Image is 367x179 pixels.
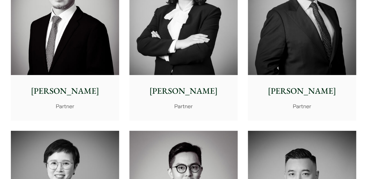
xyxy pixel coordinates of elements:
p: [PERSON_NAME] [16,85,114,97]
p: Partner [16,102,114,110]
p: Partner [134,102,233,110]
p: Partner [253,102,351,110]
p: [PERSON_NAME] [134,85,233,97]
p: [PERSON_NAME] [253,85,351,97]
